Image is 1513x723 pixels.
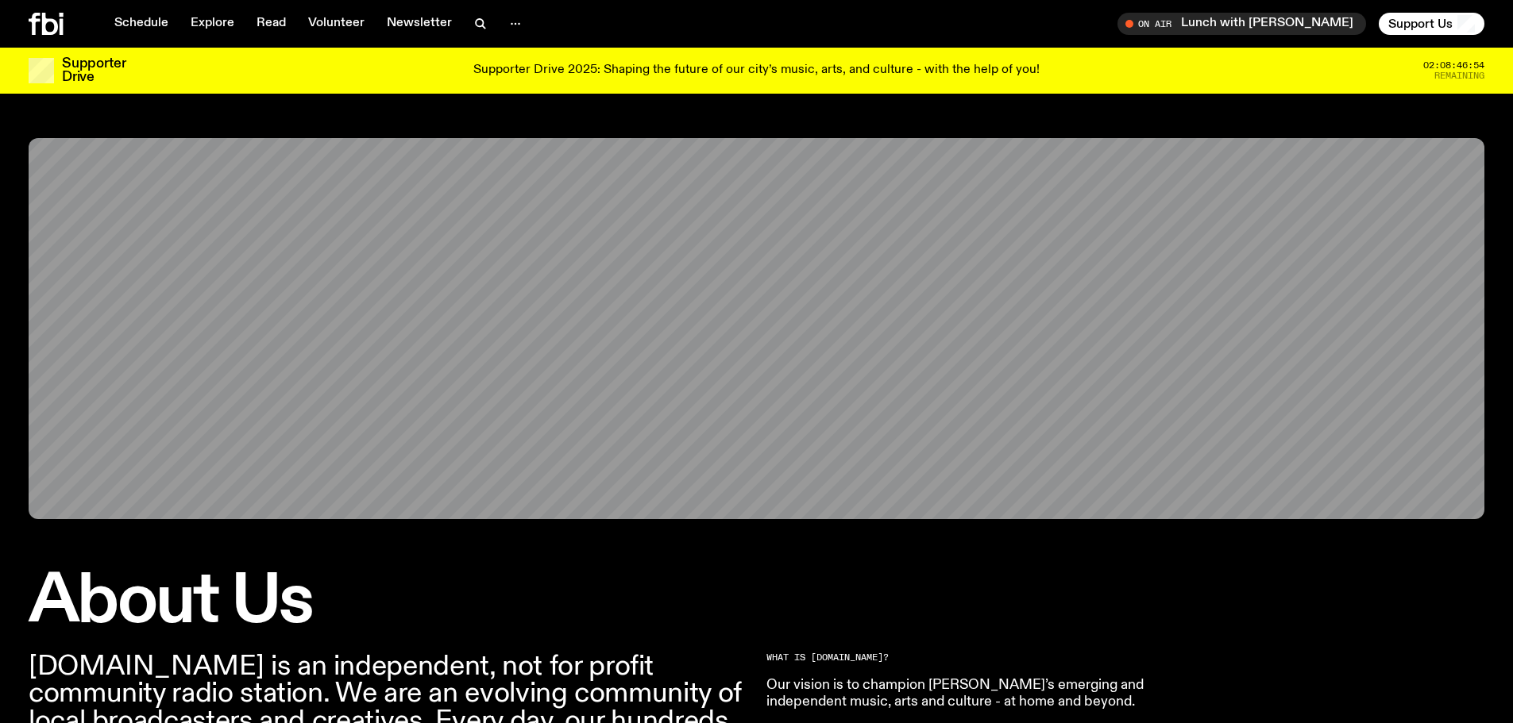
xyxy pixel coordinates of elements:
button: On AirLunch with [PERSON_NAME] [1117,13,1366,35]
a: Schedule [105,13,178,35]
h1: About Us [29,570,747,634]
a: Volunteer [299,13,374,35]
h2: What is [DOMAIN_NAME]? [766,653,1224,662]
a: Explore [181,13,244,35]
a: Read [247,13,295,35]
p: Our vision is to champion [PERSON_NAME]’s emerging and independent music, arts and culture - at h... [766,677,1224,711]
span: 02:08:46:54 [1423,61,1484,70]
h3: Supporter Drive [62,57,125,84]
a: Newsletter [377,13,461,35]
p: Supporter Drive 2025: Shaping the future of our city’s music, arts, and culture - with the help o... [473,63,1040,78]
span: Remaining [1434,71,1484,80]
span: Support Us [1388,17,1453,31]
button: Support Us [1379,13,1484,35]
